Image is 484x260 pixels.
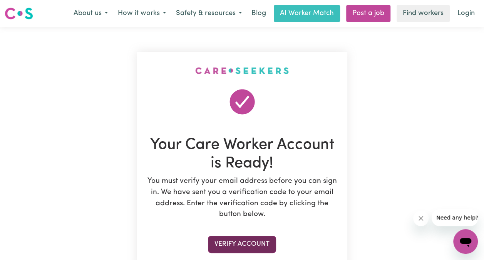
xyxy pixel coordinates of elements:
[145,176,340,220] p: You must verify your email address before you can sign in. We have sent you a verification code t...
[5,5,33,22] a: Careseekers logo
[432,209,478,226] iframe: Message from company
[5,5,47,12] span: Need any help?
[69,5,113,22] button: About us
[208,236,276,253] button: Verify Account
[453,229,478,254] iframe: Button to launch messaging window
[113,5,171,22] button: How it works
[171,5,247,22] button: Safety & resources
[5,7,33,20] img: Careseekers logo
[247,5,271,22] a: Blog
[145,136,340,173] h1: Your Care Worker Account is Ready!
[346,5,390,22] a: Post a job
[453,5,479,22] a: Login
[413,211,429,226] iframe: Close message
[397,5,450,22] a: Find workers
[274,5,340,22] a: AI Worker Match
